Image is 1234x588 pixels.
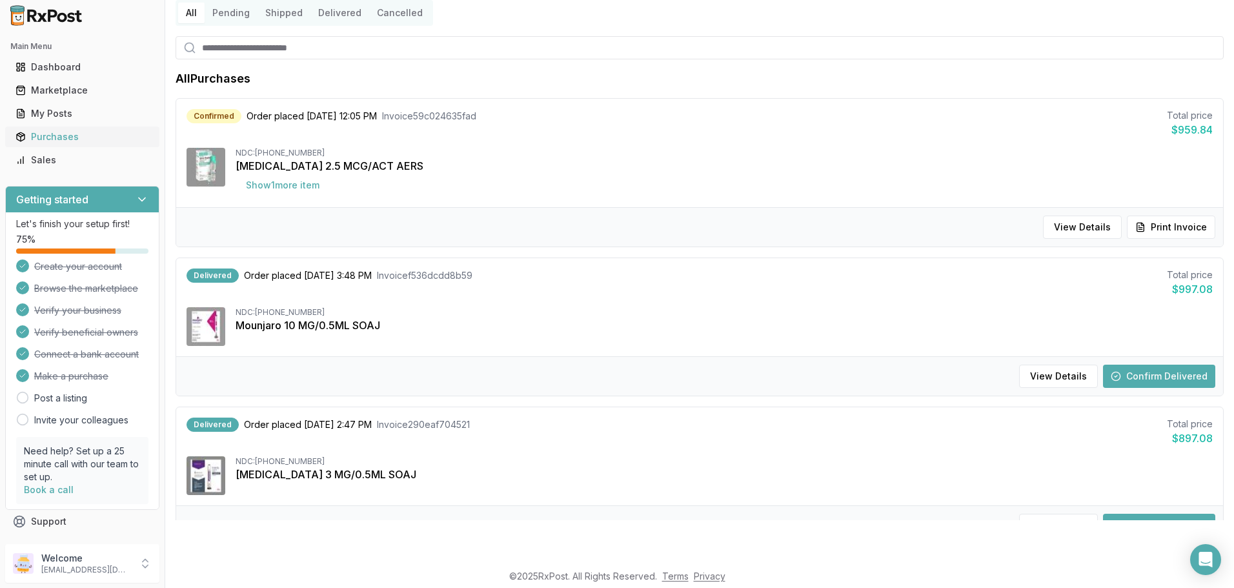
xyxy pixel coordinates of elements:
[34,348,139,361] span: Connect a bank account
[5,103,159,124] button: My Posts
[236,307,1213,318] div: NDC: [PHONE_NUMBER]
[662,571,689,582] a: Terms
[1043,216,1122,239] button: View Details
[5,5,88,26] img: RxPost Logo
[178,3,205,23] button: All
[24,445,141,483] p: Need help? Set up a 25 minute call with our team to set up.
[310,3,369,23] button: Delivered
[377,418,470,431] span: Invoice 290eaf704521
[236,174,330,197] button: Show1more item
[34,304,121,317] span: Verify your business
[5,510,159,533] button: Support
[244,269,372,282] span: Order placed [DATE] 3:48 PM
[1167,109,1213,122] div: Total price
[187,148,225,187] img: Spiriva Respimat 2.5 MCG/ACT AERS
[41,565,131,575] p: [EMAIL_ADDRESS][DOMAIN_NAME]
[10,148,154,172] a: Sales
[244,418,372,431] span: Order placed [DATE] 2:47 PM
[258,3,310,23] button: Shipped
[5,150,159,170] button: Sales
[1167,281,1213,297] div: $997.08
[1103,365,1215,388] button: Confirm Delivered
[15,61,149,74] div: Dashboard
[187,456,225,495] img: Trulicity 3 MG/0.5ML SOAJ
[236,158,1213,174] div: [MEDICAL_DATA] 2.5 MCG/ACT AERS
[10,102,154,125] a: My Posts
[377,269,472,282] span: Invoice f536dcdd8b59
[15,84,149,97] div: Marketplace
[236,148,1213,158] div: NDC: [PHONE_NUMBER]
[5,127,159,147] button: Purchases
[15,130,149,143] div: Purchases
[34,392,87,405] a: Post a listing
[16,192,88,207] h3: Getting started
[10,125,154,148] a: Purchases
[41,552,131,565] p: Welcome
[187,307,225,346] img: Mounjaro 10 MG/0.5ML SOAJ
[1190,544,1221,575] div: Open Intercom Messenger
[5,57,159,77] button: Dashboard
[236,456,1213,467] div: NDC: [PHONE_NUMBER]
[16,233,35,246] span: 75 %
[187,269,239,283] div: Delivered
[1103,514,1215,537] button: Confirm Delivered
[15,154,149,167] div: Sales
[5,80,159,101] button: Marketplace
[236,318,1213,333] div: Mounjaro 10 MG/0.5ML SOAJ
[382,110,476,123] span: Invoice 59c024635fad
[5,533,159,556] button: Feedback
[34,260,122,273] span: Create your account
[369,3,430,23] button: Cancelled
[15,107,149,120] div: My Posts
[1019,514,1098,537] button: View Details
[1127,216,1215,239] button: Print Invoice
[1167,431,1213,446] div: $897.08
[1167,418,1213,431] div: Total price
[187,109,241,123] div: Confirmed
[34,414,128,427] a: Invite your colleagues
[10,41,154,52] h2: Main Menu
[247,110,377,123] span: Order placed [DATE] 12:05 PM
[205,3,258,23] button: Pending
[1167,122,1213,137] div: $959.84
[24,484,74,495] a: Book a call
[10,79,154,102] a: Marketplace
[1019,365,1098,388] button: View Details
[16,218,148,230] p: Let's finish your setup first!
[10,56,154,79] a: Dashboard
[187,418,239,432] div: Delivered
[176,70,250,88] h1: All Purchases
[236,467,1213,482] div: [MEDICAL_DATA] 3 MG/0.5ML SOAJ
[1167,269,1213,281] div: Total price
[34,326,138,339] span: Verify beneficial owners
[31,538,75,551] span: Feedback
[34,282,138,295] span: Browse the marketplace
[34,370,108,383] span: Make a purchase
[13,553,34,574] img: User avatar
[694,571,725,582] a: Privacy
